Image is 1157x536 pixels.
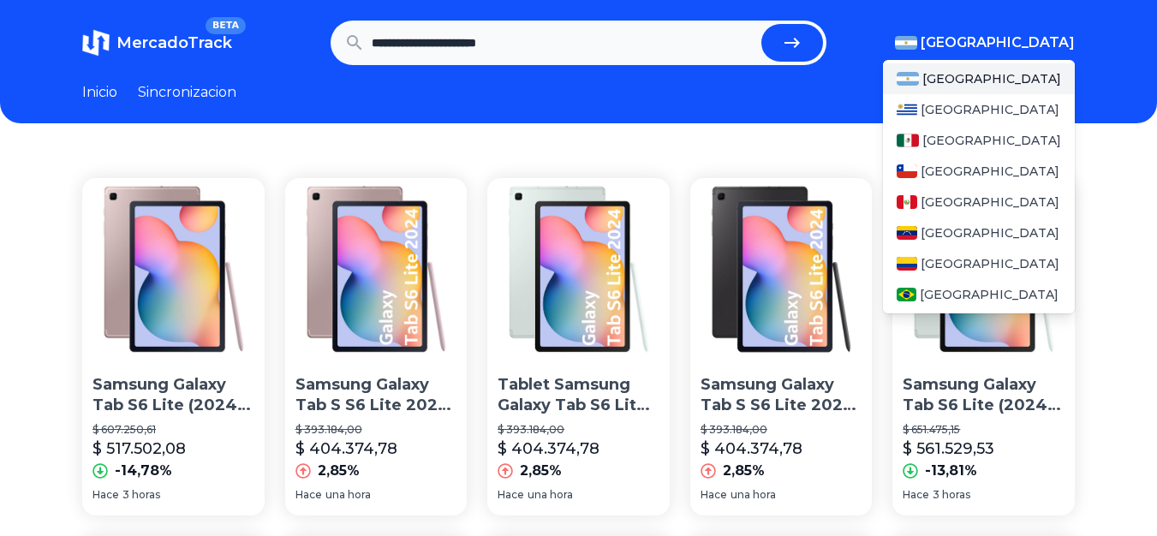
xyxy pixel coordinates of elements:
[498,423,659,437] p: $ 393.184,00
[701,437,802,461] p: $ 404.374,78
[723,461,765,481] p: 2,85%
[903,374,1065,417] p: Samsung Galaxy Tab S6 Lite (2024) 10,4 Pulgadas 128 Gb Wifi
[82,29,232,57] a: MercadoTrackBETA
[498,374,659,417] p: Tablet Samsung Galaxy Tab S6 Lite 10.4 4gb 64gb (2024) Mint
[897,257,917,271] img: Colombia
[285,178,468,515] a: Samsung Galaxy Tab S S6 Lite 2024 Sm-p620 Rosa 4 Gb 64 GbSamsung Galaxy Tab S S6 Lite 2024 Sm-p62...
[921,194,1059,211] span: [GEOGRAPHIC_DATA]
[897,134,919,147] img: Mexico
[883,187,1075,217] a: Peru[GEOGRAPHIC_DATA]
[295,423,457,437] p: $ 393.184,00
[883,217,1075,248] a: Venezuela[GEOGRAPHIC_DATA]
[92,374,254,417] p: Samsung Galaxy Tab S6 Lite (2024) 10,4 Pulgadas 64 Gb Wifi A
[897,164,917,178] img: Chile
[921,33,1075,53] span: [GEOGRAPHIC_DATA]
[897,226,917,240] img: Venezuela
[92,488,119,502] span: Hace
[701,374,862,417] p: Samsung Galaxy Tab S S6 Lite 2024 Sm-p620 Gris 4 Gb 64 Gb
[897,288,916,301] img: Brasil
[897,72,919,86] img: Argentina
[122,488,160,502] span: 3 horas
[138,82,236,103] a: Sincronizacion
[498,488,524,502] span: Hace
[498,437,599,461] p: $ 404.374,78
[883,156,1075,187] a: Chile[GEOGRAPHIC_DATA]
[295,374,457,417] p: Samsung Galaxy Tab S S6 Lite 2024 Sm-p620 [PERSON_NAME] 4 Gb 64 Gb
[487,178,670,360] img: Tablet Samsung Galaxy Tab S6 Lite 10.4 4gb 64gb (2024) Mint
[115,461,172,481] p: -14,78%
[487,178,670,515] a: Tablet Samsung Galaxy Tab S6 Lite 10.4 4gb 64gb (2024) MintTablet Samsung Galaxy Tab S6 Lite 10.4...
[892,178,1075,515] a: Samsung Galaxy Tab S6 Lite (2024) 10,4 Pulgadas 128 Gb WifiSamsung Galaxy Tab S6 Lite (2024) 10,4...
[92,437,186,461] p: $ 517.502,08
[92,423,254,437] p: $ 607.250,61
[903,423,1065,437] p: $ 651.475,15
[883,94,1075,125] a: Uruguay[GEOGRAPHIC_DATA]
[82,178,265,360] img: Samsung Galaxy Tab S6 Lite (2024) 10,4 Pulgadas 64 Gb Wifi A
[82,82,117,103] a: Inicio
[883,248,1075,279] a: Colombia[GEOGRAPHIC_DATA]
[295,488,322,502] span: Hace
[920,286,1059,303] span: [GEOGRAPHIC_DATA]
[897,103,917,116] img: Uruguay
[285,178,468,360] img: Samsung Galaxy Tab S S6 Lite 2024 Sm-p620 Rosa 4 Gb 64 Gb
[922,132,1061,149] span: [GEOGRAPHIC_DATA]
[922,70,1061,87] span: [GEOGRAPHIC_DATA]
[925,461,977,481] p: -13,81%
[295,437,397,461] p: $ 404.374,78
[528,488,573,502] span: una hora
[690,178,873,515] a: Samsung Galaxy Tab S S6 Lite 2024 Sm-p620 Gris 4 Gb 64 GbSamsung Galaxy Tab S S6 Lite 2024 Sm-p62...
[731,488,776,502] span: una hora
[921,163,1059,180] span: [GEOGRAPHIC_DATA]
[82,178,265,515] a: Samsung Galaxy Tab S6 Lite (2024) 10,4 Pulgadas 64 Gb Wifi ASamsung Galaxy Tab S6 Lite (2024) 10,...
[903,437,994,461] p: $ 561.529,53
[701,423,862,437] p: $ 393.184,00
[520,461,562,481] p: 2,85%
[883,125,1075,156] a: Mexico[GEOGRAPHIC_DATA]
[82,29,110,57] img: MercadoTrack
[701,488,727,502] span: Hace
[921,101,1059,118] span: [GEOGRAPHIC_DATA]
[325,488,371,502] span: una hora
[883,279,1075,310] a: Brasil[GEOGRAPHIC_DATA]
[116,33,232,52] span: MercadoTrack
[933,488,970,502] span: 3 horas
[895,36,917,50] img: Argentina
[206,17,246,34] span: BETA
[895,33,1075,53] button: [GEOGRAPHIC_DATA]
[318,461,360,481] p: 2,85%
[903,488,929,502] span: Hace
[897,195,917,209] img: Peru
[921,224,1059,241] span: [GEOGRAPHIC_DATA]
[883,63,1075,94] a: Argentina[GEOGRAPHIC_DATA]
[921,255,1059,272] span: [GEOGRAPHIC_DATA]
[690,178,873,360] img: Samsung Galaxy Tab S S6 Lite 2024 Sm-p620 Gris 4 Gb 64 Gb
